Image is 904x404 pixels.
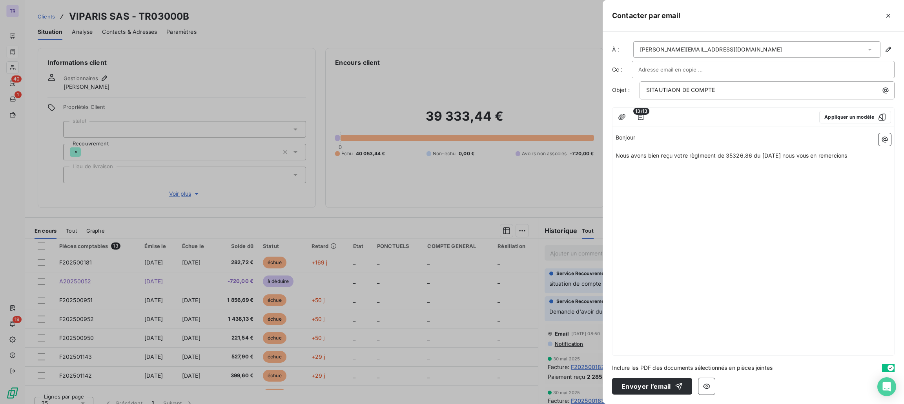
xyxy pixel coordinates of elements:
[612,86,630,93] span: Objet :
[616,152,847,159] span: Nous avons bien reçu votre règlmeent de 35326.86 du [DATE] nous vous en remercions
[612,378,692,395] button: Envoyer l’email
[819,111,891,123] button: Appliquer un modèle
[612,364,773,372] span: Inclure les PDF des documents sélectionnés en pièces jointes
[638,64,723,75] input: Adresse email en copie ...
[612,10,680,21] h5: Contacter par email
[640,46,782,53] div: [PERSON_NAME][EMAIL_ADDRESS][DOMAIN_NAME]
[612,66,632,73] label: Cc :
[877,377,896,396] div: Open Intercom Messenger
[616,134,635,141] span: Bonjour
[633,108,649,115] span: 13/13
[646,86,715,93] span: SITAUTIAON DE COMPTE
[612,46,632,53] label: À :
